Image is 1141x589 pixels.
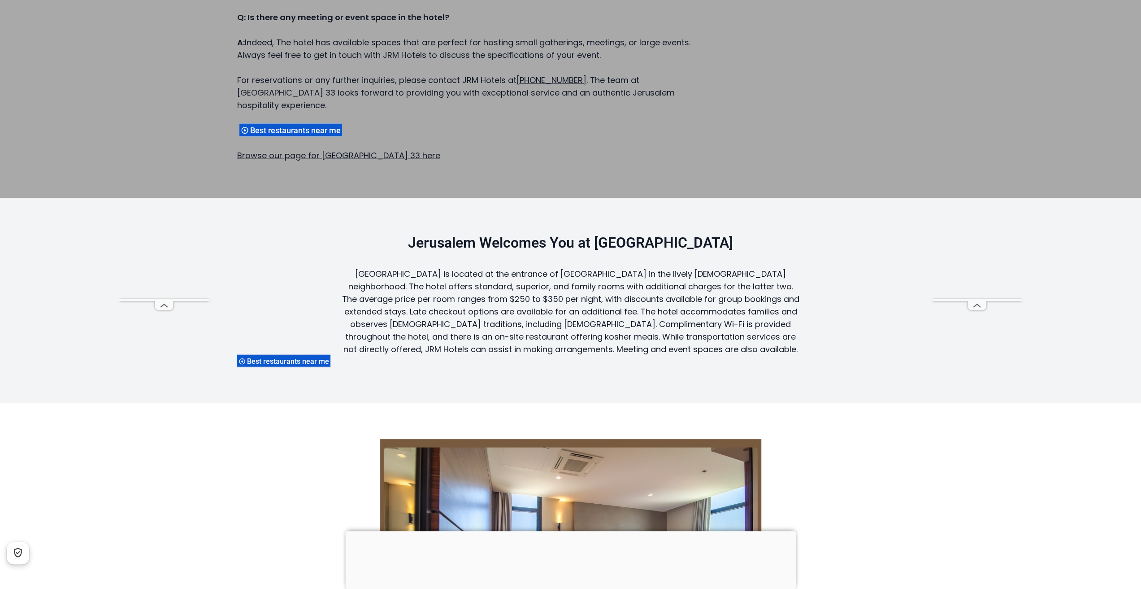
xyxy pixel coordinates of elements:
[237,36,696,61] p: Indeed, The hotel has available spaces that are perfect for hosting small gatherings, meetings, o...
[516,74,586,86] a: [PHONE_NUMBER]
[345,531,796,587] iframe: Advertisement
[932,30,1022,299] iframe: Advertisement
[237,74,696,112] p: For reservations or any further inquiries, please contact JRM Hotels at . The team at [GEOGRAPHIC...
[341,268,800,356] p: [GEOGRAPHIC_DATA] is located at the entrance of [GEOGRAPHIC_DATA] in the lively [DEMOGRAPHIC_DATA...
[237,355,330,367] div: Best restaurants near me
[237,150,440,161] a: Browse our page for [GEOGRAPHIC_DATA] 33 here
[237,37,245,48] strong: A:
[250,126,343,135] span: Best restaurants near me
[247,357,332,366] span: Best restaurants near me
[408,234,733,251] strong: Jerusalem Welcomes You at [GEOGRAPHIC_DATA]
[239,123,342,137] div: Best restaurants near me
[119,30,209,299] iframe: Advertisement
[237,12,449,23] strong: Q: Is there any meeting or event space in the hotel?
